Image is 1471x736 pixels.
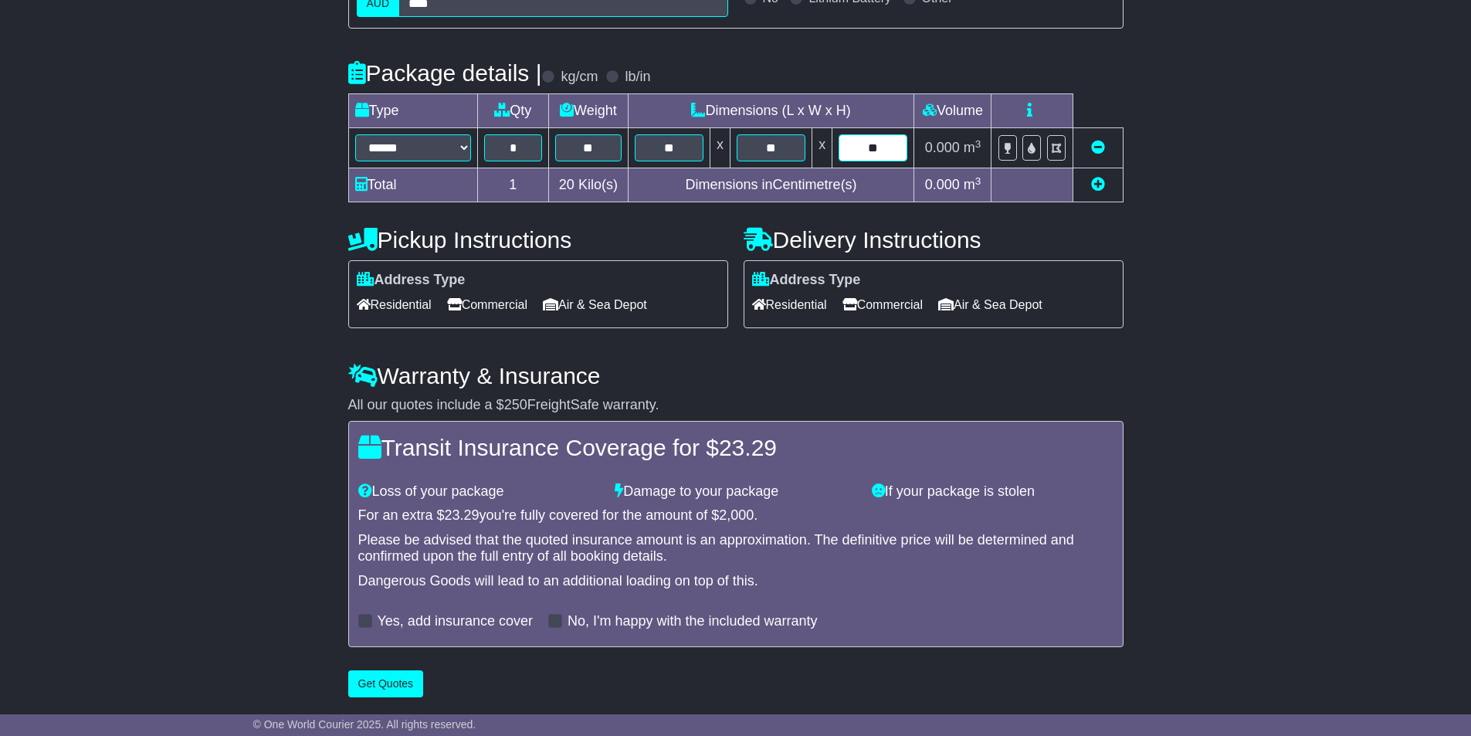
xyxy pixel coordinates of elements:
td: 1 [477,168,549,202]
label: lb/in [625,69,650,86]
div: Loss of your package [351,483,608,500]
label: Address Type [752,272,861,289]
h4: Warranty & Insurance [348,363,1124,388]
span: Commercial [447,293,527,317]
td: Total [348,168,477,202]
span: Air & Sea Depot [543,293,647,317]
a: Remove this item [1091,140,1105,155]
td: x [710,128,730,168]
label: Address Type [357,272,466,289]
td: Volume [914,94,991,128]
span: 20 [559,177,575,192]
span: m [964,177,981,192]
span: Residential [357,293,432,317]
td: Kilo(s) [549,168,629,202]
div: All our quotes include a $ FreightSafe warranty. [348,397,1124,414]
div: Please be advised that the quoted insurance amount is an approximation. The definitive price will... [358,532,1113,565]
span: Air & Sea Depot [938,293,1042,317]
div: Dangerous Goods will lead to an additional loading on top of this. [358,573,1113,590]
td: Qty [477,94,549,128]
span: Commercial [842,293,923,317]
sup: 3 [975,138,981,150]
h4: Delivery Instructions [744,227,1124,253]
td: x [812,128,832,168]
td: Type [348,94,477,128]
span: © One World Courier 2025. All rights reserved. [253,718,476,731]
span: Residential [752,293,827,317]
label: Yes, add insurance cover [378,613,533,630]
label: kg/cm [561,69,598,86]
h4: Package details | [348,60,542,86]
label: No, I'm happy with the included warranty [568,613,818,630]
span: m [964,140,981,155]
span: 23.29 [445,507,480,523]
div: For an extra $ you're fully covered for the amount of $ . [358,507,1113,524]
div: If your package is stolen [864,483,1121,500]
span: 2,000 [719,507,754,523]
button: Get Quotes [348,670,424,697]
span: 0.000 [925,177,960,192]
span: 0.000 [925,140,960,155]
td: Dimensions in Centimetre(s) [628,168,914,202]
h4: Pickup Instructions [348,227,728,253]
div: Damage to your package [607,483,864,500]
td: Weight [549,94,629,128]
span: 23.29 [719,435,777,460]
td: Dimensions (L x W x H) [628,94,914,128]
a: Add new item [1091,177,1105,192]
h4: Transit Insurance Coverage for $ [358,435,1113,460]
span: 250 [504,397,527,412]
sup: 3 [975,175,981,187]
